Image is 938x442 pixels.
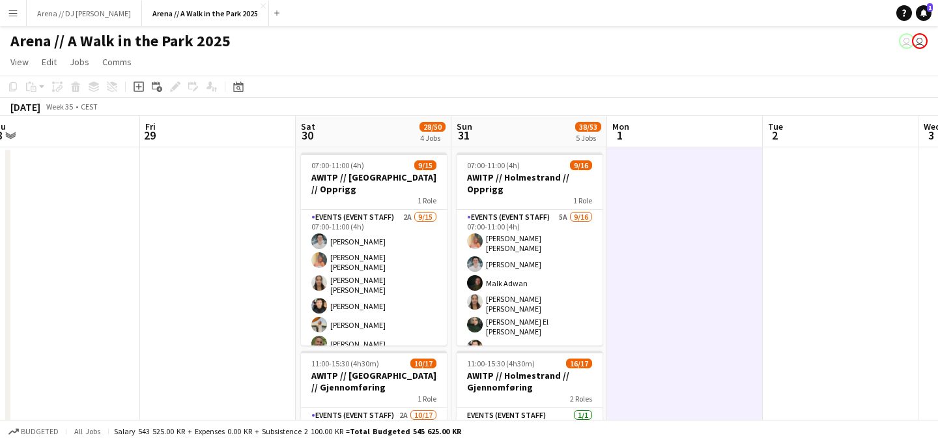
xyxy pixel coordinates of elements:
[311,359,379,368] span: 11:00-15:30 (4h30m)
[97,53,137,70] a: Comms
[912,33,928,49] app-user-avatar: Viktoria Svenskerud
[420,133,445,143] div: 4 Jobs
[81,102,98,111] div: CEST
[570,160,592,170] span: 9/16
[899,33,915,49] app-user-avatar: Marit Holvik
[573,196,592,205] span: 1 Role
[301,171,447,195] h3: AWITP // [GEOGRAPHIC_DATA] // Opprigg
[311,160,364,170] span: 07:00-11:00 (4h)
[414,160,436,170] span: 9/15
[10,100,40,113] div: [DATE]
[70,56,89,68] span: Jobs
[576,133,601,143] div: 5 Jobs
[36,53,62,70] a: Edit
[10,56,29,68] span: View
[350,426,461,436] span: Total Budgeted 545 625.00 KR
[64,53,94,70] a: Jobs
[612,121,629,132] span: Mon
[766,128,783,143] span: 2
[143,128,156,143] span: 29
[467,359,535,368] span: 11:00-15:30 (4h30m)
[145,121,156,132] span: Fri
[7,424,61,439] button: Budgeted
[418,196,436,205] span: 1 Role
[457,153,603,346] app-job-card: 07:00-11:00 (4h)9/16AWITP // Holmestrand // Opprigg1 RoleEvents (Event Staff)5A9/1607:00-11:00 (4...
[299,128,315,143] span: 30
[566,359,592,368] span: 16/17
[457,370,603,393] h3: AWITP // Holmestrand // Gjennomføring
[301,121,315,132] span: Sat
[418,394,436,404] span: 1 Role
[419,122,446,132] span: 28/50
[102,56,132,68] span: Comms
[570,394,592,404] span: 2 Roles
[455,128,472,143] span: 31
[10,31,231,51] h1: Arena // A Walk in the Park 2025
[27,1,142,26] button: Arena // DJ [PERSON_NAME]
[467,160,520,170] span: 07:00-11:00 (4h)
[927,3,933,12] span: 1
[114,426,461,436] div: Salary 543 525.00 KR + Expenses 0.00 KR + Subsistence 2 100.00 KR =
[301,370,447,393] h3: AWITP // [GEOGRAPHIC_DATA] // Gjennomføring
[768,121,783,132] span: Tue
[457,121,472,132] span: Sun
[457,171,603,195] h3: AWITP // Holmestrand // Opprigg
[916,5,931,21] a: 1
[42,56,57,68] span: Edit
[43,102,76,111] span: Week 35
[575,122,601,132] span: 38/53
[410,359,436,368] span: 10/17
[142,1,269,26] button: Arena // A Walk in the Park 2025
[21,427,59,436] span: Budgeted
[5,53,34,70] a: View
[72,426,103,436] span: All jobs
[301,153,447,346] app-job-card: 07:00-11:00 (4h)9/15AWITP // [GEOGRAPHIC_DATA] // Opprigg1 RoleEvents (Event Staff)2A9/1507:00-11...
[610,128,629,143] span: 1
